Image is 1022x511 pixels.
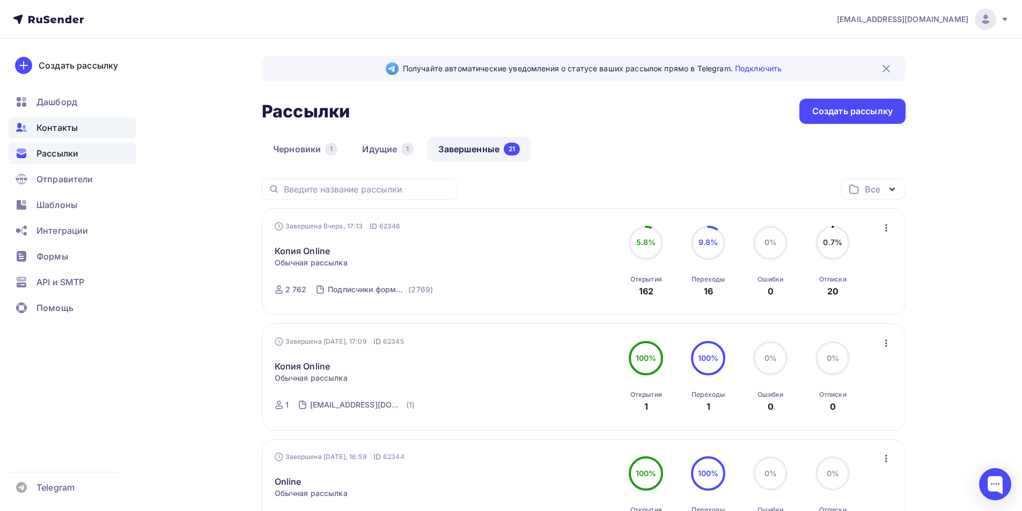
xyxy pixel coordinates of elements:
span: 62346 [379,221,401,232]
a: Копия Online [275,245,330,257]
span: 0% [827,353,839,362]
div: Отписки [819,390,847,399]
span: [EMAIL_ADDRESS][DOMAIN_NAME] [837,14,968,25]
a: Отправители [9,168,136,190]
span: 100% [698,469,719,478]
div: 20 [827,285,839,298]
a: Формы [9,246,136,267]
div: 0 [830,400,836,413]
span: Помощь [36,301,73,314]
div: Создать рассылку [39,59,118,72]
div: Завершена [DATE], 16:59 [275,451,405,462]
div: 162 [639,285,653,298]
div: 16 [704,285,713,298]
div: Подписчики формы подписки 2025 (Сентябрь+август) [328,284,406,295]
span: 0.7% [823,238,842,247]
a: [EMAIL_ADDRESS][DOMAIN_NAME] (1) [309,396,416,413]
img: Telegram [386,62,399,75]
div: Ошибки [758,275,783,284]
div: Переходы [692,390,725,399]
span: 9.8% [699,238,718,247]
a: Рассылки [9,143,136,164]
div: 1 [325,143,337,155]
a: Подписчики формы подписки 2025 (Сентябрь+август) (2769) [327,281,434,298]
span: Шаблоны [36,198,77,211]
div: Все [865,183,880,196]
div: Отписки [819,275,847,284]
div: 1 [401,143,414,155]
input: Введите название рассылки [284,183,451,195]
a: Черновики1 [262,137,349,161]
div: (1) [406,399,415,410]
div: Создать рассылку [812,105,893,117]
div: 1 [285,399,289,410]
span: 62345 [383,336,404,347]
div: Переходы [692,275,725,284]
div: Открытия [630,275,662,284]
a: Контакты [9,117,136,138]
span: ID [373,336,381,347]
span: 100% [636,353,657,362]
a: Online [275,475,302,488]
span: Интеграции [36,224,88,237]
a: Копия Online [275,360,330,373]
div: (2769) [408,284,433,295]
div: 1 [644,400,648,413]
span: ID [373,451,381,462]
span: Получайте автоматические уведомления о статусе ваших рассылок прямо в Telegram. [403,63,782,74]
span: 0% [764,353,777,362]
span: Контакты [36,121,78,134]
span: Обычная рассылка [275,488,348,499]
span: Отправители [36,173,93,186]
button: Все [841,179,906,199]
div: 0 [768,400,774,413]
a: Идущие1 [351,137,425,161]
span: Обычная рассылка [275,373,348,383]
div: 2 762 [285,284,307,295]
a: Дашборд [9,91,136,113]
span: Обычная рассылка [275,257,348,268]
span: ID [370,221,377,232]
div: [EMAIL_ADDRESS][DOMAIN_NAME] [310,399,405,410]
span: Telegram [36,481,75,494]
div: Ошибки [758,390,783,399]
span: 0% [764,238,777,247]
div: 1 [707,400,710,413]
span: 0% [827,469,839,478]
span: Рассылки [36,147,78,160]
span: Дашборд [36,95,77,108]
h2: Рассылки [262,101,350,122]
a: Шаблоны [9,194,136,216]
span: 5.8% [636,238,656,247]
div: 0 [768,285,774,298]
div: Открытия [630,390,662,399]
div: Завершена [DATE], 17:09 [275,336,404,347]
div: 21 [504,143,520,155]
span: Формы [36,250,68,263]
div: Завершена Вчера, 17:13 [275,221,401,232]
a: Подключить [735,64,782,73]
a: [EMAIL_ADDRESS][DOMAIN_NAME] [837,9,1009,30]
span: 100% [636,469,657,478]
span: 62344 [383,451,405,462]
a: Завершенные21 [427,137,531,161]
span: 100% [698,353,719,362]
span: API и SMTP [36,276,84,288]
span: 0% [764,469,777,478]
